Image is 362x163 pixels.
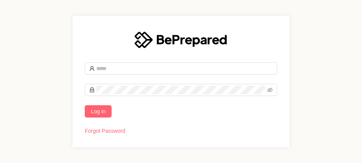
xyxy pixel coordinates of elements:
[267,87,273,93] span: eye-invisible
[89,87,95,93] span: lock
[89,66,95,71] span: user
[91,107,105,116] span: Log in
[85,105,112,117] button: Log in
[85,128,125,134] a: Forgot Password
